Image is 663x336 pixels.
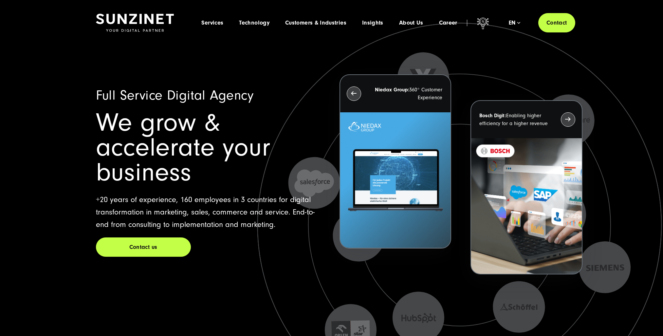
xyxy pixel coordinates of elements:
button: Niedax Group:360° Customer Experience Letztes Projekt von Niedax. Ein Laptop auf dem die Niedax W... [340,74,451,249]
h1: We grow & accelerate your business [96,110,324,185]
a: Contact [538,13,575,32]
div: en [509,20,520,26]
a: Services [201,20,223,26]
img: Letztes Projekt von Niedax. Ein Laptop auf dem die Niedax Website geöffnet ist, auf blauem Hinter... [340,112,451,248]
button: Bosch Digit:Enabling higher efficiency for a higher revenue recent-project_BOSCH_2024-03 [470,100,582,275]
p: 360° Customer Experience [373,86,442,102]
img: recent-project_BOSCH_2024-03 [471,138,581,274]
a: About Us [399,20,423,26]
p: +20 years of experience, 160 employees in 3 countries for digital transformation in marketing, sa... [96,194,324,231]
strong: Bosch Digit: [479,113,506,119]
a: Insights [362,20,383,26]
strong: Niedax Group: [375,87,409,93]
p: Enabling higher efficiency for a higher revenue [479,112,549,127]
a: Contact us [96,237,191,257]
span: Full Service Digital Agency [96,88,254,103]
a: Technology [239,20,269,26]
a: Career [439,20,457,26]
img: SUNZINET Full Service Digital Agentur [96,14,174,32]
a: Customers & Industries [285,20,346,26]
